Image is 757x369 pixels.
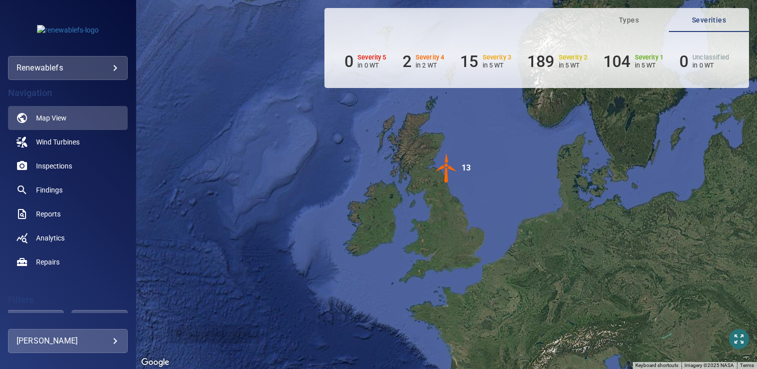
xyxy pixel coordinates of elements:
[36,161,72,171] span: Inspections
[692,54,729,61] h6: Unclassified
[357,61,387,69] p: in 0 WT
[8,154,128,178] a: inspections noActive
[36,257,60,267] span: Repairs
[527,52,587,71] li: Severity 2
[679,52,729,71] li: Severity Unclassified
[692,61,729,69] p: in 0 WT
[462,153,471,183] div: 13
[8,202,128,226] a: reports noActive
[679,52,688,71] h6: 0
[460,52,511,71] li: Severity 3
[684,362,734,368] span: Imagery ©2025 NASA
[8,226,128,250] a: analytics noActive
[527,52,554,71] h6: 189
[595,14,663,26] span: Types
[8,88,128,98] h4: Navigation
[8,130,128,154] a: windturbines noActive
[460,52,478,71] h6: 15
[37,25,99,35] img: renewablefs-logo
[483,61,512,69] p: in 5 WT
[403,52,445,71] li: Severity 4
[8,106,128,130] a: map active
[432,153,462,184] gmp-advanced-marker: 13
[416,54,445,61] h6: Severity 4
[36,209,61,219] span: Reports
[36,185,63,195] span: Findings
[139,356,172,369] a: Open this area in Google Maps (opens a new window)
[603,52,630,71] h6: 104
[675,14,743,26] span: Severities
[36,113,67,123] span: Map View
[432,153,462,183] img: windFarmIconCat4.svg
[635,61,664,69] p: in 5 WT
[36,137,80,147] span: Wind Turbines
[8,56,128,80] div: renewablefs
[483,54,512,61] h6: Severity 3
[139,356,172,369] img: Google
[635,362,678,369] button: Keyboard shortcuts
[8,250,128,274] a: repairs noActive
[635,54,664,61] h6: Severity 1
[8,295,128,305] h4: Filters
[344,52,353,71] h6: 0
[8,178,128,202] a: findings noActive
[559,54,588,61] h6: Severity 2
[7,310,63,334] button: Apply
[17,60,119,76] div: renewablefs
[36,233,65,243] span: Analytics
[17,333,119,349] div: [PERSON_NAME]
[344,52,387,71] li: Severity 5
[740,362,754,368] a: Terms (opens in new tab)
[603,52,663,71] li: Severity 1
[559,61,588,69] p: in 5 WT
[403,52,412,71] h6: 2
[357,54,387,61] h6: Severity 5
[416,61,445,69] p: in 2 WT
[72,310,128,334] button: Reset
